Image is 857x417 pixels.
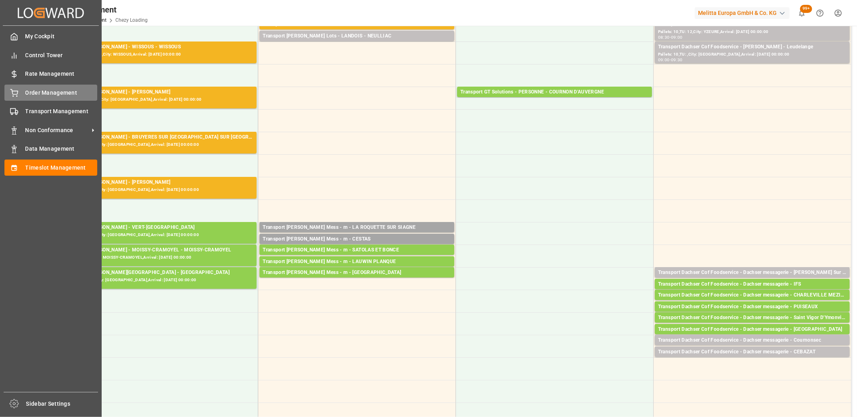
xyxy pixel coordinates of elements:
[658,334,847,340] div: Pallets: 1,TU: 13,City: [GEOGRAPHIC_DATA],Arrival: [DATE] 00:00:00
[65,133,253,141] div: Transport [PERSON_NAME] - BRUYERES SUR [GEOGRAPHIC_DATA] SUR [GEOGRAPHIC_DATA]
[695,5,793,21] button: Melitta Europa GmbH & Co. KG
[658,314,847,322] div: Transport Dachser Cof Foodservice - Dachser messagerie - Saint Vigor D'Ymonville
[263,232,451,239] div: Pallets: ,TU: 22,City: [GEOGRAPHIC_DATA],Arrival: [DATE] 00:00:00
[4,66,97,82] a: Rate Management
[65,43,253,51] div: Transport [PERSON_NAME] - WISSOUS - WISSOUS
[658,322,847,329] div: Pallets: 2,TU: ,City: Saint Vigor D'Ymonville,Arrival: [DATE] 00:00:00
[4,47,97,63] a: Control Tower
[263,246,451,254] div: Transport [PERSON_NAME] Mess - m - SATOLAS ET BONCE
[65,51,253,58] div: Pallets: 19,TU: 387,City: WISSOUS,Arrival: [DATE] 00:00:00
[65,232,253,239] div: Pallets: 3,TU: 56,City: [GEOGRAPHIC_DATA],Arrival: [DATE] 00:00:00
[4,104,97,119] a: Transport Management
[658,35,670,39] div: 08:30
[658,348,847,356] div: Transport Dachser Cof Foodservice - Dachser messagerie - CEBAZAT
[263,29,451,35] div: Pallets: 2,TU: 556,City: [GEOGRAPHIC_DATA],Arrival: [DATE] 00:00:00
[65,187,253,193] div: Pallets: ,TU: 120,City: [GEOGRAPHIC_DATA],Arrival: [DATE] 00:00:00
[4,29,97,44] a: My Cockpit
[263,243,451,250] div: Pallets: ,TU: 49,City: CESTAS,Arrival: [DATE] 00:00:00
[658,356,847,363] div: Pallets: 1,TU: 56,City: CEBAZAT,Arrival: [DATE] 00:00:00
[800,5,812,13] span: 99+
[263,266,451,273] div: Pallets: ,TU: 72,City: [PERSON_NAME],Arrival: [DATE] 00:00:00
[65,246,253,254] div: Transport [PERSON_NAME] - MOISSY-CRAMOYEL - MOISSY-CRAMOYEL
[65,88,253,96] div: Transport [PERSON_NAME] - [PERSON_NAME]
[26,400,98,408] span: Sidebar Settings
[25,164,98,172] span: Timeslot Management
[25,89,98,97] span: Order Management
[65,178,253,187] div: Transport [PERSON_NAME] - [PERSON_NAME]
[25,145,98,153] span: Data Management
[263,254,451,261] div: Pallets: ,TU: 4,City: SATOLAS ET BONCE,Arrival: [DATE] 00:00:00
[670,58,671,62] div: -
[658,344,847,351] div: Pallets: ,TU: 75,City: Cournonsec,Arrival: [DATE] 00:00:00
[263,258,451,266] div: Transport [PERSON_NAME] Mess - m - LAUWIN PLANQUE
[695,7,790,19] div: Melitta Europa GmbH & Co. KG
[658,311,847,318] div: Pallets: ,TU: 85,City: PUISEAUX,Arrival: [DATE] 00:00:00
[658,291,847,299] div: Transport Dachser Cof Foodservice - Dachser messagerie - CHARLEVILLE MEZIERES
[25,107,98,116] span: Transport Management
[671,58,683,62] div: 09:30
[65,224,253,232] div: Transport [PERSON_NAME] - VERT-[GEOGRAPHIC_DATA]
[65,96,253,103] div: Pallets: 1,TU: 481,City: [GEOGRAPHIC_DATA],Arrival: [DATE] 00:00:00
[65,141,253,148] div: Pallets: ,TU: 118,City: [GEOGRAPHIC_DATA],Arrival: [DATE] 00:00:00
[25,126,89,135] span: Non Conformance
[25,32,98,41] span: My Cockpit
[25,70,98,78] span: Rate Management
[65,269,253,277] div: Transport [PERSON_NAME][GEOGRAPHIC_DATA] - [GEOGRAPHIC_DATA]
[793,4,811,22] button: show 100 new notifications
[4,141,97,157] a: Data Management
[658,277,847,284] div: Pallets: 1,TU: 48,City: Vern Sur Seiche,Arrival: [DATE] 00:00:00
[263,224,451,232] div: Transport [PERSON_NAME] Mess - m - LA ROQUETTE SUR SIAGNE
[811,4,829,22] button: Help Center
[25,51,98,60] span: Control Tower
[263,40,451,47] div: Pallets: 2,TU: 112,City: NEULLIAC,Arrival: [DATE] 00:00:00
[658,303,847,311] div: Transport Dachser Cof Foodservice - Dachser messagerie - PUISEAUX
[658,280,847,288] div: Transport Dachser Cof Foodservice - Dachser messagerie - IFS
[658,326,847,334] div: Transport Dachser Cof Foodservice - Dachser messagerie - [GEOGRAPHIC_DATA]
[460,96,649,103] div: Pallets: 6,TU: 192,City: COURNON D'AUVERGNE,Arrival: [DATE] 00:00:00
[65,254,253,261] div: Pallets: 4,TU: ,City: MOISSY-CRAMOYEL,Arrival: [DATE] 00:00:00
[263,277,451,284] div: Pallets: ,TU: 36,City: [GEOGRAPHIC_DATA],Arrival: [DATE] 00:00:00
[4,160,97,175] a: Timeslot Management
[65,277,253,284] div: Pallets: ,TU: 75,City: [GEOGRAPHIC_DATA],Arrival: [DATE] 00:00:00
[4,85,97,100] a: Order Management
[263,235,451,243] div: Transport [PERSON_NAME] Mess - m - CESTAS
[658,299,847,306] div: Pallets: 1,TU: 16,City: [GEOGRAPHIC_DATA],Arrival: [DATE] 00:00:00
[658,269,847,277] div: Transport Dachser Cof Foodservice - Dachser messagerie - [PERSON_NAME] Sur Seiche
[658,51,847,58] div: Pallets: 10,TU: ,City: [GEOGRAPHIC_DATA],Arrival: [DATE] 00:00:00
[658,43,847,51] div: Transport Dachser Cof Foodservice - [PERSON_NAME] - Leudelange
[658,29,847,35] div: Pallets: 10,TU: 12,City: YZEURE,Arrival: [DATE] 00:00:00
[263,269,451,277] div: Transport [PERSON_NAME] Mess - m - [GEOGRAPHIC_DATA]
[460,88,649,96] div: Transport GT Solutions - PERSONNE - COURNON D'AUVERGNE
[658,288,847,295] div: Pallets: 1,TU: 40,City: IFS,Arrival: [DATE] 00:00:00
[670,35,671,39] div: -
[263,32,451,40] div: Transport [PERSON_NAME] Lots - LANDOIS - NEULLIAC
[658,58,670,62] div: 09:00
[671,35,683,39] div: 09:00
[658,336,847,344] div: Transport Dachser Cof Foodservice - Dachser messagerie - Cournonsec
